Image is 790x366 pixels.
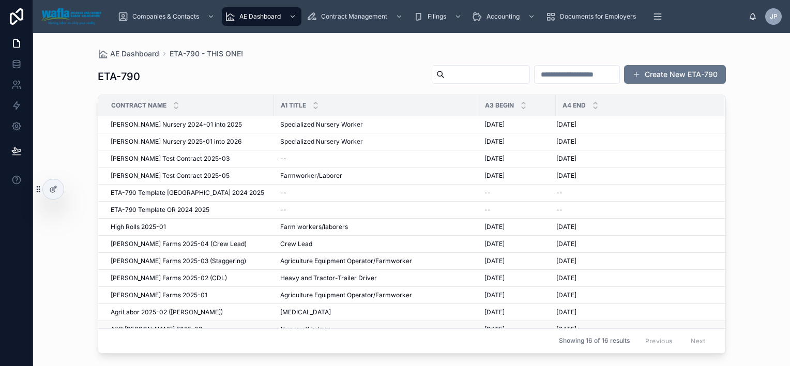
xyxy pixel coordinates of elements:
span: Nursery Workers [280,325,330,333]
span: Documents for Employers [560,12,636,21]
a: [DATE] [556,325,712,333]
a: High Rolls 2025-01 [111,223,268,231]
a: Specialized Nursery Worker [280,120,472,129]
a: [DATE] [556,138,712,146]
a: -- [484,206,550,214]
a: [PERSON_NAME] Nursery 2025-01 into 2026 [111,138,268,146]
span: Filings [428,12,446,21]
span: [DATE] [556,223,576,231]
a: [DATE] [484,325,550,333]
span: Accounting [487,12,520,21]
a: -- [280,155,472,163]
span: ETA-790 Template [GEOGRAPHIC_DATA] 2024 2025 [111,189,264,197]
a: Agriculture Equipment Operator/Farmworker [280,257,472,265]
span: ETA-790 Template OR 2024 2025 [111,206,209,214]
span: [PERSON_NAME] Nursery 2024-01 into 2025 [111,120,242,129]
span: [DATE] [484,240,505,248]
span: A4 End [563,101,586,110]
span: AE Dashboard [110,49,159,59]
span: -- [280,189,286,197]
span: [DATE] [556,274,576,282]
span: [DATE] [556,172,576,180]
span: [PERSON_NAME] Farms 2025-02 (CDL) [111,274,227,282]
div: scrollable content [110,5,749,28]
span: [DATE] [556,291,576,299]
a: [DATE] [556,291,712,299]
span: Crew Lead [280,240,312,248]
a: Accounting [469,7,540,26]
a: -- [280,189,472,197]
span: [PERSON_NAME] Nursery 2025-01 into 2026 [111,138,241,146]
a: -- [556,189,712,197]
a: [DATE] [556,308,712,316]
a: [DATE] [556,172,712,180]
span: [DATE] [484,172,505,180]
a: [PERSON_NAME] Farms 2025-03 (Staggering) [111,257,268,265]
span: A&R [PERSON_NAME] 2025-03 [111,325,202,333]
button: Create New ETA-790 [624,65,726,84]
span: [PERSON_NAME] Farms 2025-03 (Staggering) [111,257,246,265]
a: Heavy and Tractor-Trailer Driver [280,274,472,282]
a: [DATE] [556,274,712,282]
span: Companies & Contacts [132,12,199,21]
span: [PERSON_NAME] Test Contract 2025-03 [111,155,230,163]
span: High Rolls 2025-01 [111,223,166,231]
span: Showing 16 of 16 results [559,337,630,345]
span: [DATE] [556,325,576,333]
span: [DATE] [484,291,505,299]
span: [DATE] [484,257,505,265]
a: [PERSON_NAME] Test Contract 2025-05 [111,172,268,180]
a: [DATE] [484,155,550,163]
span: -- [280,155,286,163]
span: [DATE] [556,120,576,129]
span: [DATE] [484,308,505,316]
span: Agriculture Equipment Operator/Farmworker [280,291,412,299]
a: Contract Management [303,7,408,26]
span: A1 Title [281,101,306,110]
a: [DATE] [556,120,712,129]
a: AE Dashboard [222,7,301,26]
a: -- [556,206,712,214]
span: Agriculture Equipment Operator/Farmworker [280,257,412,265]
span: [DATE] [484,138,505,146]
span: -- [484,206,491,214]
a: Agriculture Equipment Operator/Farmworker [280,291,472,299]
span: [PERSON_NAME] Farms 2025-04 (Crew Lead) [111,240,247,248]
a: [DATE] [556,223,712,231]
a: Specialized Nursery Worker [280,138,472,146]
a: ETA-790 - THIS ONE! [170,49,243,59]
a: [DATE] [556,240,712,248]
span: AgriLabor 2025-02 ([PERSON_NAME]) [111,308,223,316]
a: [DATE] [484,257,550,265]
a: Farm workers/laborers [280,223,472,231]
span: -- [484,189,491,197]
a: -- [280,206,472,214]
span: [PERSON_NAME] Farms 2025-01 [111,291,207,299]
a: AE Dashboard [98,49,159,59]
a: [PERSON_NAME] Farms 2025-04 (Crew Lead) [111,240,268,248]
span: [DATE] [484,120,505,129]
span: Heavy and Tractor-Trailer Driver [280,274,377,282]
a: [PERSON_NAME] Farms 2025-01 [111,291,268,299]
span: Contract Name [111,101,166,110]
a: [DATE] [484,291,550,299]
span: -- [556,206,563,214]
a: [DATE] [556,257,712,265]
a: [DATE] [484,223,550,231]
a: [DATE] [556,155,712,163]
a: [DATE] [484,138,550,146]
span: Farmworker/Laborer [280,172,342,180]
a: [DATE] [484,240,550,248]
span: -- [556,189,563,197]
span: A3 Begin [485,101,514,110]
a: A&R [PERSON_NAME] 2025-03 [111,325,268,333]
h1: ETA-790 [98,69,140,84]
a: [PERSON_NAME] Farms 2025-02 (CDL) [111,274,268,282]
span: [DATE] [484,274,505,282]
a: [DATE] [484,172,550,180]
span: JP [770,12,778,21]
span: [DATE] [556,240,576,248]
a: Companies & Contacts [115,7,220,26]
span: [DATE] [556,257,576,265]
